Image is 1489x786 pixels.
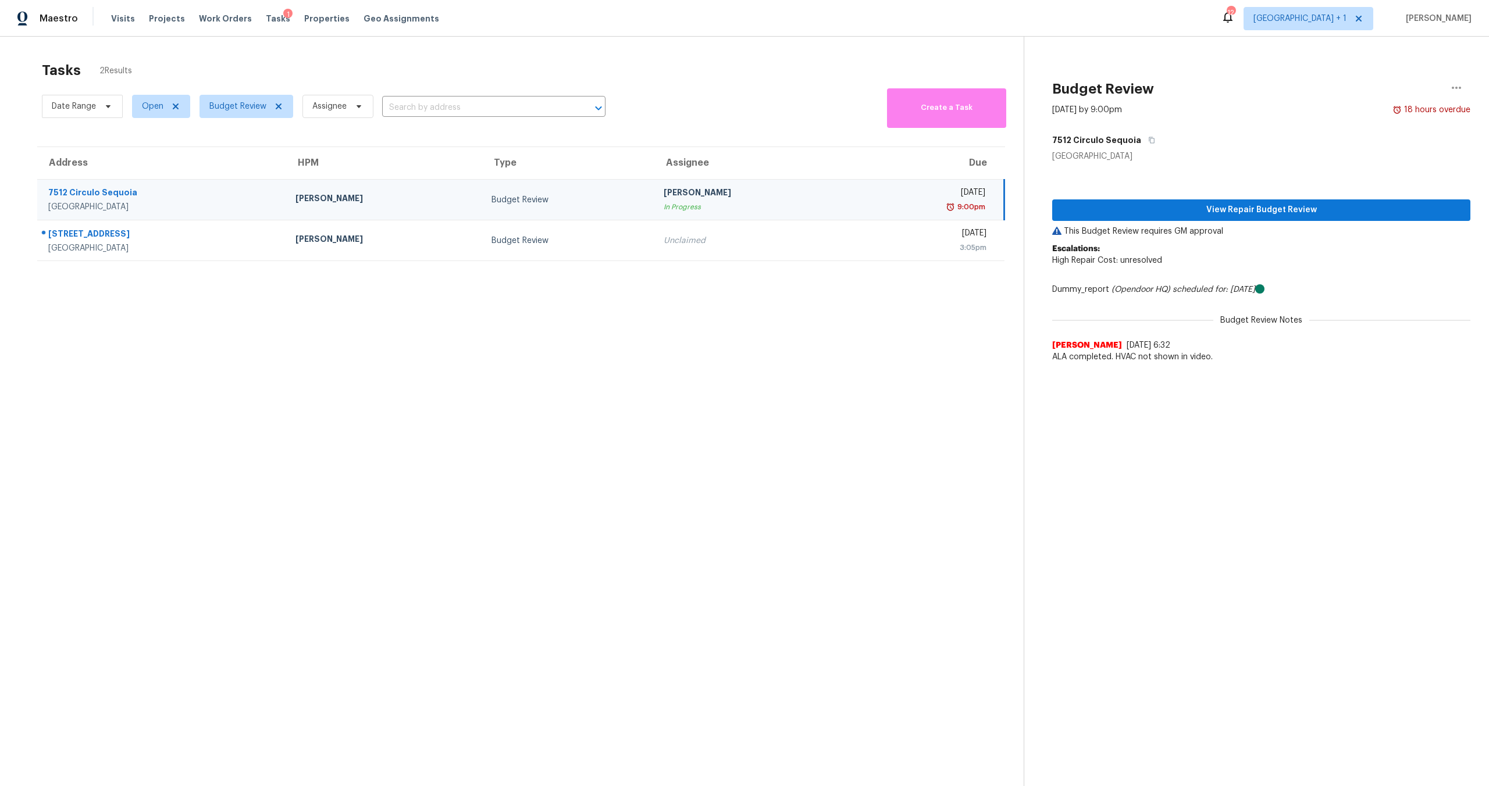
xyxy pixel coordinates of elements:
i: (Opendoor HQ) [1112,285,1170,294]
th: Address [37,147,286,180]
button: View Repair Budget Review [1052,199,1470,221]
th: Assignee [654,147,850,180]
div: [GEOGRAPHIC_DATA] [48,201,277,213]
th: Due [850,147,1004,180]
span: View Repair Budget Review [1061,203,1461,217]
b: Escalations: [1052,245,1100,253]
span: Properties [304,13,350,24]
span: Visits [111,13,135,24]
div: [DATE] [859,187,985,201]
span: Budget Review Notes [1213,315,1309,326]
div: [GEOGRAPHIC_DATA] [1052,151,1470,162]
span: [PERSON_NAME] [1401,13,1472,24]
div: Budget Review [491,194,645,206]
button: Open [590,100,607,116]
div: 9:00pm [955,201,985,213]
div: Budget Review [491,235,645,246]
th: HPM [286,147,482,180]
h2: Tasks [42,65,81,76]
div: 1 [283,9,293,20]
span: Work Orders [199,13,252,24]
div: 12 [1227,7,1235,19]
span: Geo Assignments [364,13,439,24]
div: [DATE] [859,227,986,242]
div: [DATE] by 9:00pm [1052,104,1122,116]
div: [PERSON_NAME] [295,192,473,207]
button: Copy Address [1141,130,1157,151]
i: scheduled for: [DATE] [1173,285,1255,294]
button: Create a Task [887,88,1006,128]
span: [DATE] 6:32 [1127,341,1170,349]
span: 2 Results [99,65,132,77]
span: [GEOGRAPHIC_DATA] + 1 [1253,13,1346,24]
div: [PERSON_NAME] [664,187,841,201]
div: [GEOGRAPHIC_DATA] [48,242,277,254]
div: 18 hours overdue [1402,104,1470,116]
p: This Budget Review requires GM approval [1052,226,1470,237]
span: Tasks [266,15,290,23]
th: Type [482,147,654,180]
h5: 7512 Circulo Sequoia [1052,134,1141,146]
span: Date Range [52,101,96,112]
span: Budget Review [209,101,266,112]
span: [PERSON_NAME] [1052,340,1122,351]
div: 7512 Circulo Sequoia [48,187,277,201]
span: ALA completed. HVAC not shown in video. [1052,351,1470,363]
img: Overdue Alarm Icon [1392,104,1402,116]
span: Maestro [40,13,78,24]
div: In Progress [664,201,841,213]
div: 3:05pm [859,242,986,253]
h2: Budget Review [1052,83,1154,95]
span: High Repair Cost: unresolved [1052,256,1162,265]
div: [STREET_ADDRESS] [48,228,277,242]
span: Projects [149,13,185,24]
span: Create a Task [893,101,1000,115]
img: Overdue Alarm Icon [946,201,955,213]
div: Dummy_report [1052,284,1470,295]
div: Unclaimed [664,235,841,246]
span: Assignee [312,101,347,112]
span: Open [142,101,163,112]
input: Search by address [382,99,573,117]
div: [PERSON_NAME] [295,233,473,248]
